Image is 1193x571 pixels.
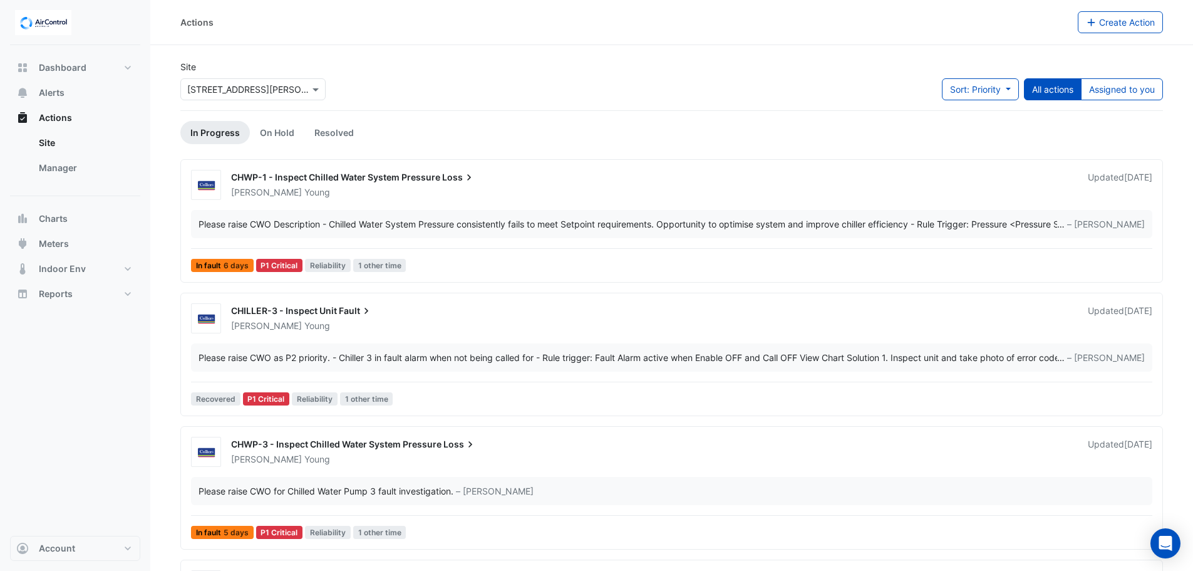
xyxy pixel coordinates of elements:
span: Young [304,320,330,332]
app-icon: Actions [16,112,29,124]
div: … [199,351,1145,364]
img: Colliers Capitaland [192,179,220,192]
img: Colliers Capitaland [192,313,220,325]
span: Meters [39,238,69,250]
app-icon: Reports [16,288,29,300]
button: Sort: Priority [942,78,1019,100]
span: In fault [191,526,254,539]
label: Site [180,60,196,73]
span: [PERSON_NAME] [231,187,302,197]
app-icon: Charts [16,212,29,225]
button: Actions [10,105,140,130]
div: P1 Critical [256,259,303,272]
div: Actions [10,130,140,186]
app-icon: Meters [16,238,29,250]
span: Fault [339,305,373,317]
button: Indoor Env [10,256,140,281]
span: In fault [191,259,254,272]
a: Manager [29,155,140,181]
span: Loss [442,171,475,184]
span: Reports [39,288,73,300]
span: Actions [39,112,72,124]
button: Alerts [10,80,140,105]
button: Assigned to you [1081,78,1163,100]
span: Young [304,186,330,199]
span: 1 other time [353,259,406,272]
div: Please raise CWO as P2 priority. - Chiller 3 in fault alarm when not being called for - Rule trig... [199,351,1057,364]
img: Company Logo [15,10,71,35]
div: Updated [1088,438,1152,466]
a: In Progress [180,121,250,144]
span: Reliability [292,392,338,406]
button: Charts [10,206,140,231]
span: [PERSON_NAME] [231,454,302,464]
div: Please raise CWO Description - Chilled Water System Pressure consistently fails to meet Setpoint ... [199,217,1057,231]
span: Fri 01-Aug-2025 10:13 AEST [1124,305,1152,316]
span: [PERSON_NAME] [231,320,302,331]
button: Dashboard [10,55,140,80]
div: Open Intercom Messenger [1150,528,1180,558]
button: Reports [10,281,140,306]
span: Dashboard [39,61,86,74]
a: Site [29,130,140,155]
div: P1 Critical [243,392,290,406]
span: Reliability [305,259,351,272]
app-icon: Indoor Env [16,263,29,275]
div: Updated [1088,305,1152,332]
span: Account [39,542,75,555]
div: … [199,217,1145,231]
span: Reliability [305,526,351,539]
span: 5 days [224,529,249,537]
div: Please raise CWO for Chilled Water Pump 3 fault investigation. [199,485,453,498]
button: Account [10,536,140,561]
span: 6 days [224,262,249,270]
span: – [PERSON_NAME] [1067,351,1145,364]
span: – [PERSON_NAME] [1067,217,1145,231]
a: On Hold [250,121,304,144]
span: Young [304,453,330,466]
span: Recovered [191,392,240,406]
app-icon: Alerts [16,86,29,99]
span: Indoor Env [39,263,86,275]
a: Resolved [304,121,364,144]
img: Colliers Capitaland [192,446,220,459]
button: Create Action [1078,11,1164,33]
span: 1 other time [353,526,406,539]
span: Alerts [39,86,65,99]
div: Actions [180,16,214,29]
button: Meters [10,231,140,256]
div: Updated [1088,171,1152,199]
span: Charts [39,212,68,225]
span: Sort: Priority [950,84,1001,95]
span: CHILLER-3 - Inspect Unit [231,305,337,316]
span: 1 other time [340,392,393,406]
span: Fri 01-Aug-2025 10:16 AEST [1124,172,1152,182]
span: Create Action [1099,17,1155,28]
span: Loss [443,438,477,451]
span: CHWP-1 - Inspect Chilled Water System Pressure [231,172,440,182]
span: – [PERSON_NAME] [456,485,534,498]
span: Thu 17-Jul-2025 11:02 AEST [1124,439,1152,449]
app-icon: Dashboard [16,61,29,74]
span: CHWP-3 - Inspect Chilled Water System Pressure [231,439,442,449]
button: All actions [1024,78,1082,100]
div: P1 Critical [256,526,303,539]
